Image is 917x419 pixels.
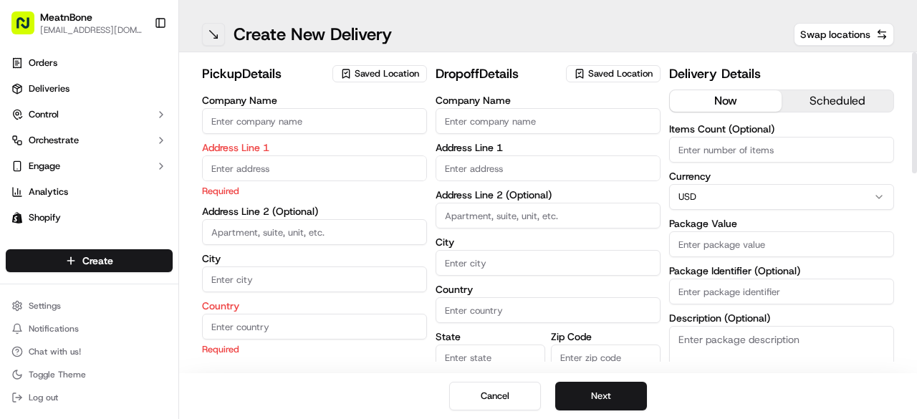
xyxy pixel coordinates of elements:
label: Package Value [669,218,894,228]
a: Powered byPylon [101,312,173,324]
div: We're available if you need us! [64,151,197,163]
span: Wisdom [PERSON_NAME] [44,222,153,233]
label: Address Line 2 (Optional) [202,206,427,216]
span: Wisdom [PERSON_NAME] [44,261,153,272]
input: Enter zip code [551,345,661,370]
span: Create [82,254,113,268]
img: Wisdom Oko [14,208,37,236]
span: Pylon [143,313,173,324]
input: Enter number of items [669,137,894,163]
span: Notifications [29,323,79,334]
div: Past conversations [14,186,96,198]
img: 1736555255976-a54dd68f-1ca7-489b-9aae-adbdc363a1c4 [14,137,40,163]
img: 1736555255976-a54dd68f-1ca7-489b-9aae-adbdc363a1c4 [29,261,40,273]
input: Enter city [436,250,661,276]
p: Required [202,342,427,356]
a: Deliveries [6,77,173,100]
button: now [670,90,782,112]
span: Deliveries [29,82,69,95]
a: Analytics [6,180,173,203]
span: Engage [29,160,60,173]
h2: dropoff Details [436,64,557,84]
button: scheduled [782,90,893,112]
span: [DATE] [163,222,193,233]
span: Log out [29,392,58,403]
span: • [155,222,160,233]
label: Package Identifier (Optional) [669,266,894,276]
button: Create [6,249,173,272]
input: Enter state [436,345,545,370]
label: City [202,254,427,264]
input: Enter package identifier [669,279,894,304]
button: [EMAIL_ADDRESS][DOMAIN_NAME] [40,24,143,36]
img: 1736555255976-a54dd68f-1ca7-489b-9aae-adbdc363a1c4 [29,223,40,234]
input: Apartment, suite, unit, etc. [436,203,661,228]
span: Swap locations [800,27,870,42]
span: Saved Location [355,67,419,80]
h1: Create New Delivery [234,23,392,46]
label: Company Name [202,95,427,105]
button: Orchestrate [6,129,173,152]
button: Cancel [449,382,541,410]
h2: pickup Details [202,64,324,84]
button: Toggle Theme [6,365,173,385]
span: [DATE] [163,261,193,272]
input: Enter address [436,155,661,181]
label: Currency [669,171,894,181]
input: Enter company name [202,108,427,134]
p: Welcome 👋 [14,57,261,80]
input: Enter company name [436,108,661,134]
button: MeatnBone[EMAIL_ADDRESS][DOMAIN_NAME] [6,6,148,40]
span: • [155,261,160,272]
div: Start new chat [64,137,235,151]
button: Control [6,103,173,126]
span: Analytics [29,186,68,198]
button: Chat with us! [6,342,173,362]
button: Saved Location [566,64,661,84]
label: Zip Code [551,332,661,342]
span: Shopify [29,211,61,224]
input: Enter city [202,266,427,292]
label: Items Count (Optional) [669,124,894,134]
label: Country [436,284,661,294]
label: Address Line 1 [436,143,661,153]
label: City [436,237,661,247]
input: Apartment, suite, unit, etc. [202,219,427,245]
button: Saved Location [332,64,427,84]
button: See all [222,183,261,201]
label: Description (Optional) [669,313,894,323]
span: Control [29,108,59,121]
span: Orders [29,57,57,69]
img: Nash [14,14,43,43]
input: Enter country [436,297,661,323]
span: Orchestrate [29,134,79,147]
button: Swap locations [794,23,894,46]
button: Engage [6,155,173,178]
input: Got a question? Start typing here... [37,92,258,107]
button: MeatnBone [40,10,92,24]
button: Log out [6,387,173,408]
label: Address Line 2 (Optional) [436,190,661,200]
label: Address Line 1 [202,143,427,153]
span: Toggle Theme [29,369,86,380]
label: Country [202,301,427,311]
button: Next [555,382,647,410]
input: Enter country [202,314,427,339]
label: Company Name [436,95,661,105]
input: Enter package value [669,231,894,257]
span: Saved Location [588,67,653,80]
span: Chat with us! [29,346,81,357]
img: Wisdom Oko [14,247,37,275]
h2: Delivery Details [669,64,894,84]
button: Start new chat [244,141,261,158]
img: 8571987876998_91fb9ceb93ad5c398215_72.jpg [30,137,56,163]
img: Shopify logo [11,212,23,223]
label: State [436,332,545,342]
span: Settings [29,300,61,312]
p: Required [202,184,427,198]
input: Enter address [202,155,427,181]
a: Shopify [6,206,173,229]
button: Settings [6,296,173,316]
